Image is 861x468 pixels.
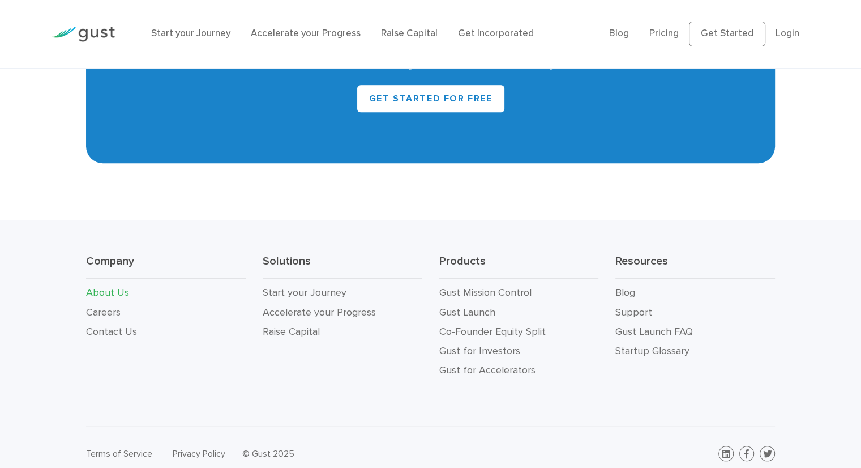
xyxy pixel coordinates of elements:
[439,254,598,279] h3: Products
[458,28,534,39] a: Get Incorporated
[263,254,422,279] h3: Solutions
[173,448,225,459] a: Privacy Policy
[86,326,137,338] a: Contact Us
[439,345,520,357] a: Gust for Investors
[52,27,115,42] img: Gust Logo
[615,254,775,279] h3: Resources
[86,254,246,279] h3: Company
[251,28,361,39] a: Accelerate your Progress
[615,287,635,299] a: Blog
[615,307,652,318] a: Support
[86,307,121,318] a: Careers
[263,326,320,338] a: Raise Capital
[776,28,799,39] a: Login
[609,28,629,39] a: Blog
[615,345,689,357] a: Startup Glossary
[151,28,230,39] a: Start your Journey
[689,22,765,46] a: Get Started
[381,28,438,39] a: Raise Capital
[86,448,152,459] a: Terms of Service
[357,85,504,112] a: Get Started for Free
[439,326,545,338] a: Co-Founder Equity Split
[439,287,531,299] a: Gust Mission Control
[263,307,376,318] a: Accelerate your Progress
[263,287,346,299] a: Start your Journey
[439,364,535,376] a: Gust for Accelerators
[649,28,679,39] a: Pricing
[615,326,693,338] a: Gust Launch FAQ
[439,307,495,318] a: Gust Launch
[86,287,129,299] a: About Us
[242,446,422,462] div: © Gust 2025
